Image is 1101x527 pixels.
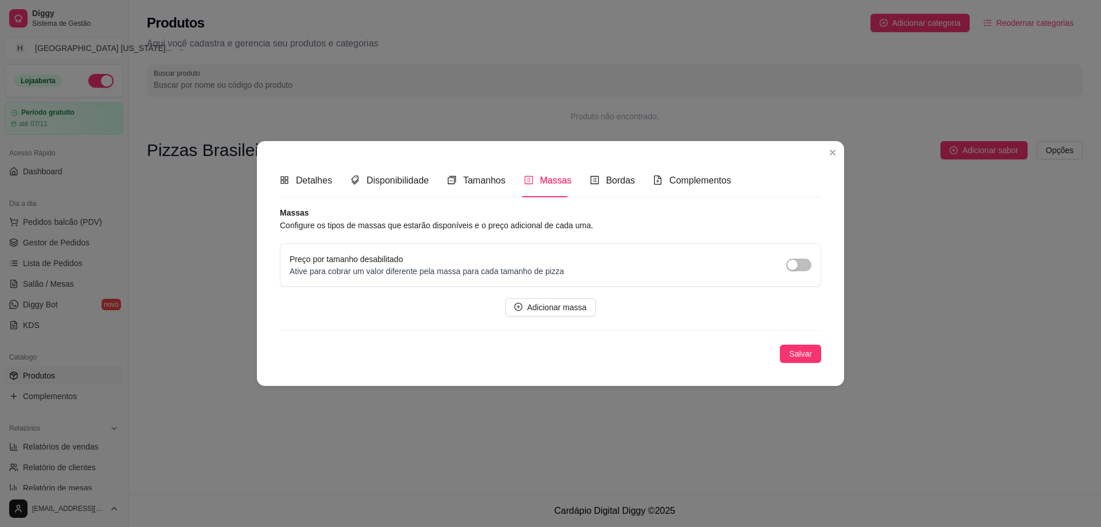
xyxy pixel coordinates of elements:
[789,348,812,360] span: Salvar
[527,301,587,314] span: Adicionar massa
[669,175,731,185] span: Complementos
[505,298,596,317] button: Adicionar massa
[653,175,662,185] span: file-add
[280,219,821,232] article: Configure os tipos de massas que estarão disponíveis e o preço adicional de cada uma.
[780,345,821,363] button: Salvar
[280,206,821,219] article: Massas
[296,175,332,185] span: Detalhes
[524,175,533,185] span: profile
[590,175,599,185] span: profile
[606,175,635,185] span: Bordas
[447,175,456,185] span: switcher
[290,266,564,277] p: Ative para cobrar um valor diferente pela massa para cada tamanho de pizza
[280,175,289,185] span: appstore
[366,175,429,185] span: Disponibilidade
[290,255,403,264] label: Preço por tamanho desabilitado
[350,175,360,185] span: tags
[823,143,842,162] button: Close
[540,175,572,185] span: Massas
[514,303,522,311] span: plus-circle
[463,175,506,185] span: Tamanhos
